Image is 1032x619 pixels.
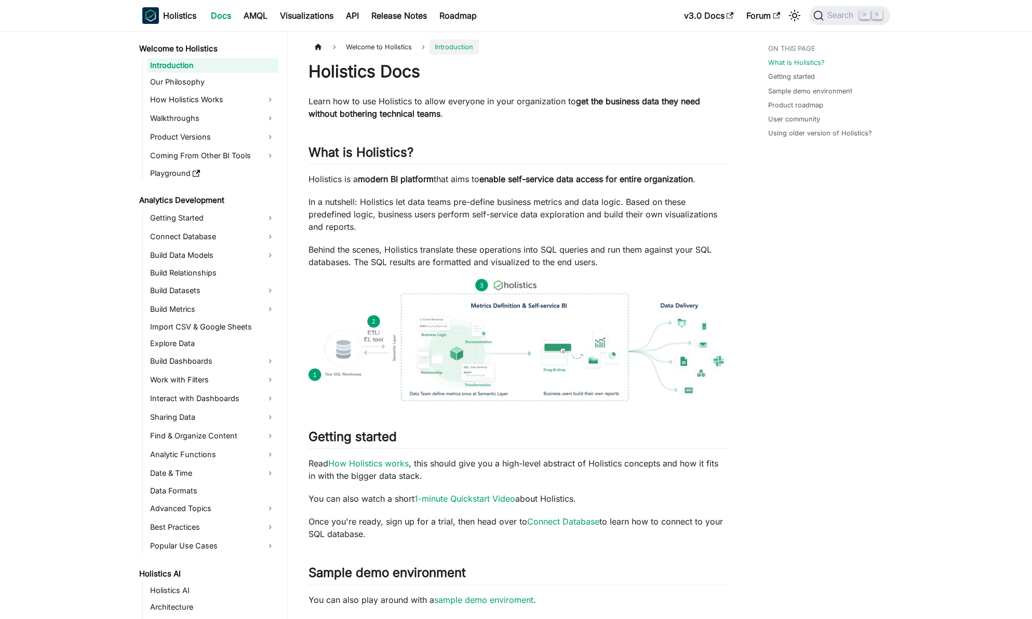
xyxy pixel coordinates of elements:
a: Home page [309,39,328,54]
strong: modern BI platform [358,174,434,184]
kbd: ⌘ [860,10,870,20]
a: Build Metrics [147,301,278,318]
p: Holistics is a that aims to . [309,173,727,185]
a: Work with Filters [147,372,278,388]
a: What is Holistics? [768,58,825,67]
a: How Holistics Works [147,91,278,108]
button: Switch between dark and light mode (currently light mode) [786,7,803,24]
img: How Holistics fits in your Data Stack [309,279,727,401]
a: Product Versions [147,129,278,145]
a: sample demo enviroment [434,595,533,605]
a: Forum [740,7,786,24]
a: Build Datasets [147,282,278,299]
span: Introduction [430,39,478,54]
a: Date & Time [147,465,278,482]
p: Read , this should give you a high-level abstract of Holistics concepts and how it fits in with t... [309,457,727,482]
a: HolisticsHolistics [142,7,196,24]
p: You can also watch a short about Holistics. [309,492,727,505]
a: v3.0 Docs [678,7,740,24]
a: Getting started [768,72,815,81]
a: Our Philosophy [147,75,278,89]
a: Architecture [147,600,278,614]
a: Find & Organize Content [147,428,278,444]
a: Product roadmap [768,100,823,110]
a: Popular Use Cases [147,538,278,554]
a: Sample demo environment [768,86,852,96]
kbd: K [872,10,882,20]
button: Search (Command+K) [809,6,890,25]
a: Build Data Models [147,247,278,264]
a: Getting Started [147,210,278,226]
a: Release Notes [365,7,433,24]
a: Visualizations [274,7,340,24]
a: Sharing Data [147,409,278,425]
a: Best Practices [147,519,278,535]
a: AMQL [237,7,274,24]
a: Analytic Functions [147,446,278,463]
a: API [340,7,365,24]
p: In a nutshell: Holistics let data teams pre-define business metrics and data logic. Based on thes... [309,196,727,233]
a: Connect Database [527,516,599,527]
a: Playground [147,166,278,181]
a: Analytics Development [136,193,278,208]
h2: What is Holistics? [309,145,727,164]
nav: Breadcrumbs [309,39,727,54]
a: Walkthroughs [147,110,278,127]
h2: Getting started [309,429,727,449]
span: Welcome to Holistics [341,39,417,54]
a: Welcome to Holistics [136,42,278,56]
a: Build Relationships [147,266,278,280]
a: User community [768,114,820,124]
a: Connect Database [147,228,278,245]
a: Holistics AI [136,567,278,581]
a: Build Dashboards [147,353,278,369]
b: Holistics [163,9,196,22]
p: You can also play around with a . [309,594,727,606]
a: Docs [205,7,237,24]
a: How Holistics works [328,458,409,469]
p: Once you're ready, sign up for a trial, then head over to to learn how to connect to your SQL dat... [309,515,727,540]
img: Holistics [142,7,159,24]
h2: Sample demo environment [309,565,727,585]
a: 1-minute Quickstart Video [414,493,515,504]
a: Data Formats [147,484,278,498]
a: Using older version of Holistics? [768,128,872,138]
h1: Holistics Docs [309,61,727,82]
a: Advanced Topics [147,500,278,517]
strong: enable self-service data access for entire organization [479,174,693,184]
p: Behind the scenes, Holistics translate these operations into SQL queries and run them against you... [309,243,727,268]
a: Roadmap [433,7,483,24]
a: Holistics AI [147,583,278,598]
a: Explore Data [147,336,278,351]
p: Learn how to use Holistics to allow everyone in your organization to . [309,95,727,120]
nav: Docs sidebar [132,31,288,619]
a: Introduction [147,58,278,73]
a: Import CSV & Google Sheets [147,320,278,334]
span: Search [824,11,860,20]
a: Coming From Other BI Tools [147,147,278,164]
a: Interact with Dashboards [147,390,278,407]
